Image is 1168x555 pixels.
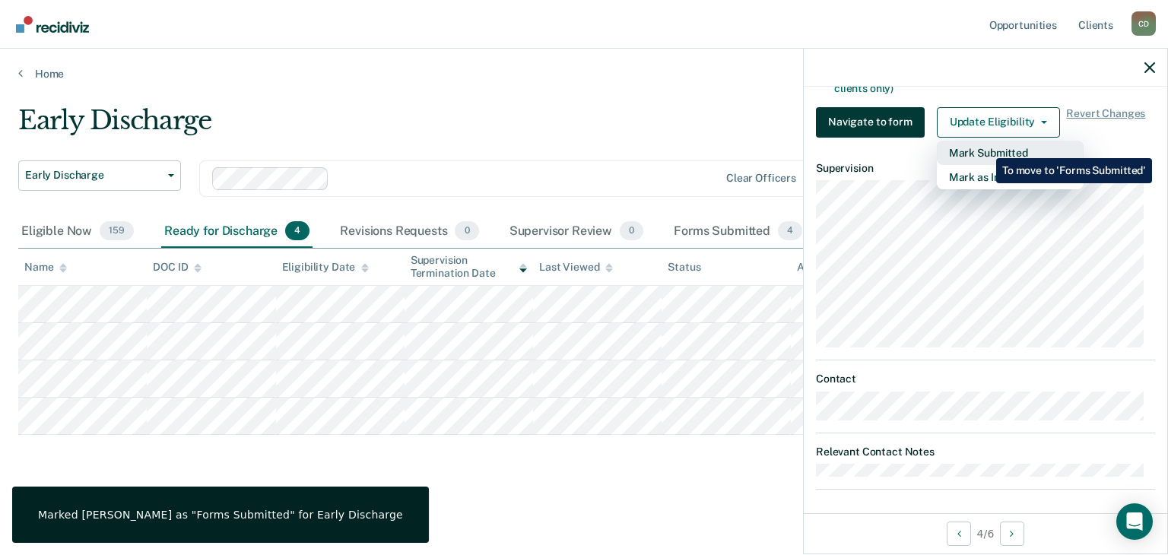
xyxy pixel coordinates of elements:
dt: Contact [816,373,1155,385]
div: Name [24,261,67,274]
span: only) [870,82,893,94]
dt: Relevant Contact Notes [816,446,1155,458]
div: Forms Submitted [671,215,805,249]
div: Last Viewed [539,261,613,274]
span: 159 [100,221,134,241]
div: C D [1131,11,1156,36]
div: Supervision Termination Date [411,254,527,280]
button: Next Opportunity [1000,522,1024,546]
div: Marked [PERSON_NAME] as "Forms Submitted" for Early Discharge [38,508,403,522]
div: Ready for Discharge [161,215,313,249]
div: Revisions Requests [337,215,481,249]
span: 4 [778,221,802,241]
a: Home [18,67,1150,81]
span: 4 [285,221,309,241]
img: Recidiviz [16,16,89,33]
div: Early Discharge [18,105,894,148]
dt: Supervision [816,162,1155,175]
div: 4 / 6 [804,513,1167,553]
button: Mark as Ineligible [937,165,1084,189]
span: Early Discharge [25,169,162,182]
button: Profile dropdown button [1131,11,1156,36]
button: Previous Opportunity [947,522,971,546]
span: Revert Changes [1066,107,1145,138]
button: Update Eligibility [937,107,1060,138]
button: Mark Submitted [937,141,1084,165]
div: Eligible Now [18,215,137,249]
button: Navigate to form [816,107,925,138]
div: Status [668,261,700,274]
a: Navigate to form link [816,107,931,138]
div: Supervisor Review [506,215,647,249]
div: Assigned to [797,261,868,274]
div: Open Intercom Messenger [1116,503,1153,540]
span: 0 [455,221,478,241]
div: Eligibility Date [282,261,370,274]
span: 0 [620,221,643,241]
div: Clear officers [726,172,796,185]
div: DOC ID [153,261,202,274]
